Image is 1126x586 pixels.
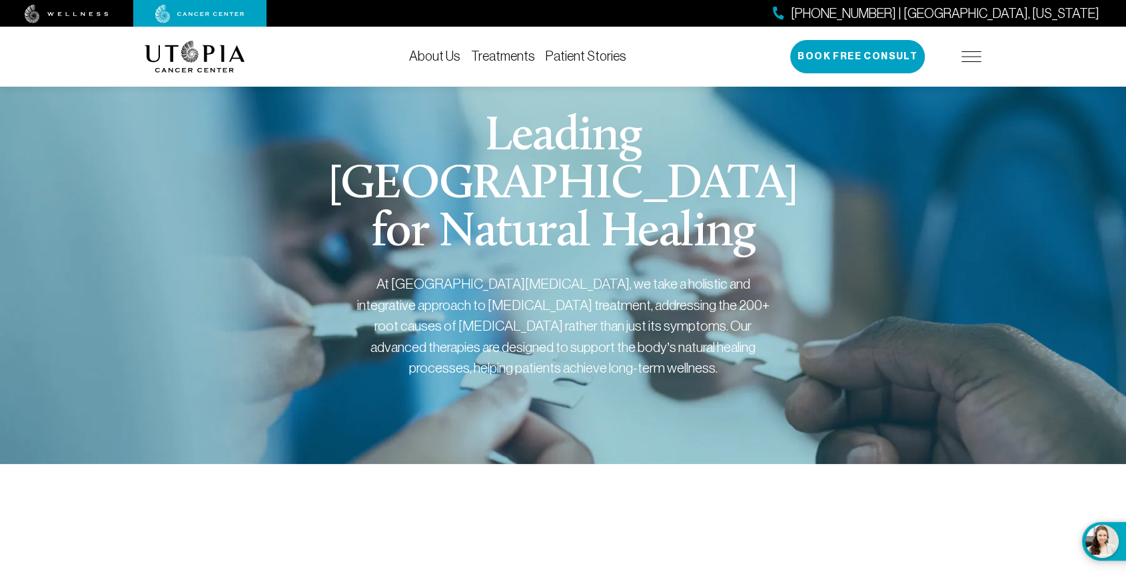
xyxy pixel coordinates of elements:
[356,273,770,379] div: At [GEOGRAPHIC_DATA][MEDICAL_DATA], we take a holistic and integrative approach to [MEDICAL_DATA]...
[25,5,109,23] img: wellness
[790,40,925,73] button: Book Free Consult
[155,5,245,23] img: cancer center
[471,49,535,63] a: Treatments
[546,49,626,63] a: Patient Stories
[961,51,981,62] img: icon-hamburger
[791,4,1099,23] span: [PHONE_NUMBER] | [GEOGRAPHIC_DATA], [US_STATE]
[145,41,245,73] img: logo
[409,49,460,63] a: About Us
[308,113,818,257] h1: Leading [GEOGRAPHIC_DATA] for Natural Healing
[773,4,1099,23] a: [PHONE_NUMBER] | [GEOGRAPHIC_DATA], [US_STATE]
